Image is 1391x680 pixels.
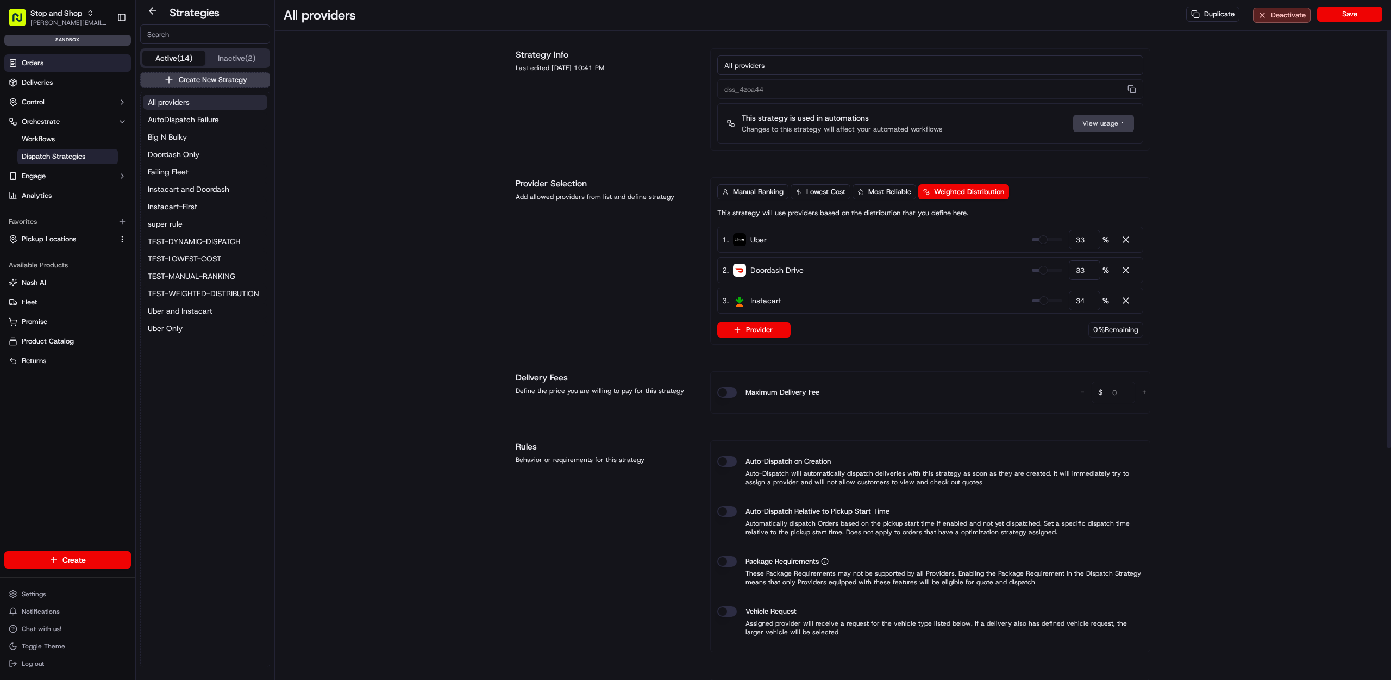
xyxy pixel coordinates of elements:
[148,236,240,247] span: TEST-DYNAMIC-DISPATCH
[4,621,131,637] button: Chat with us!
[4,313,131,330] button: Promise
[37,115,137,123] div: We're available if you need us!
[9,297,127,307] a: Fleet
[37,104,178,115] div: Start new chat
[22,659,44,668] span: Log out
[30,18,108,27] span: [PERSON_NAME][EMAIL_ADDRESS][DOMAIN_NAME]
[745,506,889,517] label: Auto-Dispatch Relative to Pickup Start Time
[1186,7,1239,22] button: Duplicate
[148,323,183,334] span: Uber Only
[4,656,131,671] button: Log out
[148,288,259,299] span: TEST-WEIGHTED-DISTRIBUTION
[717,519,1143,536] p: Automatically dispatch Orders based on the pickup start time if enabled and not yet dispatched. S...
[516,192,697,201] div: Add allowed providers from list and define strategy
[717,569,1143,587] p: These Package Requirements may not be supported by all Providers. Enabling the Package Requiremen...
[11,11,33,33] img: Nash
[4,551,131,569] button: Create
[22,58,43,68] span: Orders
[717,322,791,338] button: Provider
[1073,115,1134,132] a: View usage
[103,158,174,169] span: API Documentation
[516,456,697,464] div: Behavior or requirements for this strategy
[142,51,205,66] button: Active (14)
[516,440,697,453] h1: Rules
[140,72,270,88] button: Create New Strategy
[9,356,127,366] a: Returns
[22,356,46,366] span: Returns
[148,253,221,264] span: TEST-LOWEST-COST
[4,74,131,91] a: Deliveries
[516,177,697,190] h1: Provider Selection
[22,336,74,346] span: Product Catalog
[4,274,131,291] button: Nash AI
[22,158,83,169] span: Knowledge Base
[143,147,267,162] a: Doordash Only
[143,129,267,145] button: Big N Bulky
[143,303,267,319] button: Uber and Instacart
[22,117,60,127] span: Orchestrate
[9,317,127,327] a: Promise
[750,234,767,245] span: Uber
[205,51,268,66] button: Inactive (2)
[143,164,267,179] button: Failing Fleet
[143,112,267,127] a: AutoDispatch Failure
[516,48,697,61] h1: Strategy Info
[22,642,65,651] span: Toggle Theme
[17,132,118,147] a: Workflows
[918,184,1009,199] button: Weighted Distribution
[4,93,131,111] button: Control
[284,7,356,24] h1: All providers
[143,95,267,110] button: All providers
[4,294,131,311] button: Fleet
[143,182,267,197] button: Instacart and Doordash
[733,187,784,197] span: Manual Ranking
[934,187,1004,197] span: Weighted Distribution
[1088,322,1143,338] div: 0
[143,199,267,214] a: Instacart-First
[750,265,804,276] span: Doordash Drive
[516,386,697,395] div: Define the price you are willing to pay for this strategy
[22,171,46,181] span: Engage
[22,317,47,327] span: Promise
[9,336,127,346] a: Product Catalog
[148,114,219,125] span: AutoDispatch Failure
[22,191,52,201] span: Analytics
[143,321,267,336] button: Uber Only
[148,271,235,282] span: TEST-MANUAL-RANKING
[9,278,127,288] a: Nash AI
[11,43,198,61] p: Welcome 👋
[745,556,819,567] span: Package Requirements
[11,159,20,167] div: 📗
[143,251,267,266] a: TEST-LOWEST-COST
[4,167,131,185] button: Engage
[516,64,697,72] div: Last edited [DATE] 10:41 PM
[143,216,267,232] button: super rule
[11,104,30,123] img: 1736555255976-a54dd68f-1ca7-489b-9aae-adbdc363a1c4
[516,371,697,384] h1: Delivery Fees
[4,352,131,370] button: Returns
[143,234,267,249] button: TEST-DYNAMIC-DISPATCH
[148,166,189,177] span: Failing Fleet
[87,153,179,173] a: 💻API Documentation
[742,124,942,134] p: Changes to this strategy will affect your automated workflows
[745,387,819,398] label: Maximum Delivery Fee
[722,234,767,246] div: 1 .
[717,184,788,199] button: Manual Ranking
[1253,8,1311,23] button: Deactivate
[22,152,85,161] span: Dispatch Strategies
[733,233,746,246] img: uber-new-logo.jpeg
[717,469,1143,486] p: Auto-Dispatch will automatically dispatch deliveries with this strategy as soon as they are creat...
[143,286,267,301] a: TEST-WEIGHTED-DISTRIBUTION
[750,295,781,306] span: Instacart
[4,4,112,30] button: Stop and Shop[PERSON_NAME][EMAIL_ADDRESS][DOMAIN_NAME]
[22,625,61,633] span: Chat with us!
[185,107,198,120] button: Start new chat
[22,134,55,144] span: Workflows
